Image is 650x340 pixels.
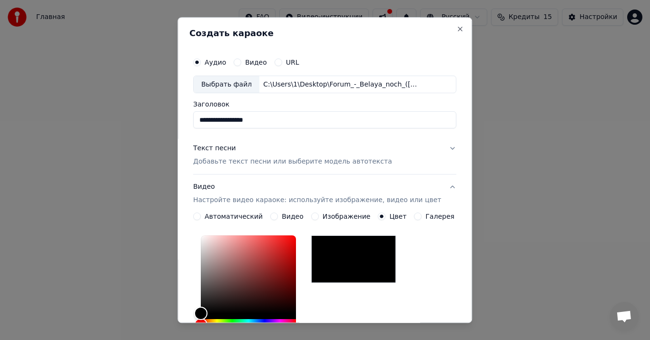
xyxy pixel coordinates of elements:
[426,214,455,220] label: Галерея
[201,320,296,331] div: Hue
[282,214,304,220] label: Видео
[189,29,460,38] h2: Создать караоке
[193,183,441,205] div: Видео
[286,59,299,66] label: URL
[201,236,296,314] div: Color
[193,157,392,167] p: Добавьте текст песни или выберите модель автотекста
[245,59,267,66] label: Видео
[323,214,371,220] label: Изображение
[194,76,259,93] div: Выбрать файл
[193,175,456,213] button: ВидеоНастройте видео караоке: используйте изображение, видео или цвет
[193,196,441,205] p: Настройте видео караоке: используйте изображение, видео или цвет
[390,214,407,220] label: Цвет
[193,101,456,108] label: Заголовок
[259,80,421,89] div: C:\Users\1\Desktop\Forum_-_Belaya_noch_([DOMAIN_NAME]).mp3
[193,144,236,154] div: Текст песни
[205,59,226,66] label: Аудио
[205,214,263,220] label: Автоматический
[193,136,456,175] button: Текст песниДобавьте текст песни или выберите модель автотекста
